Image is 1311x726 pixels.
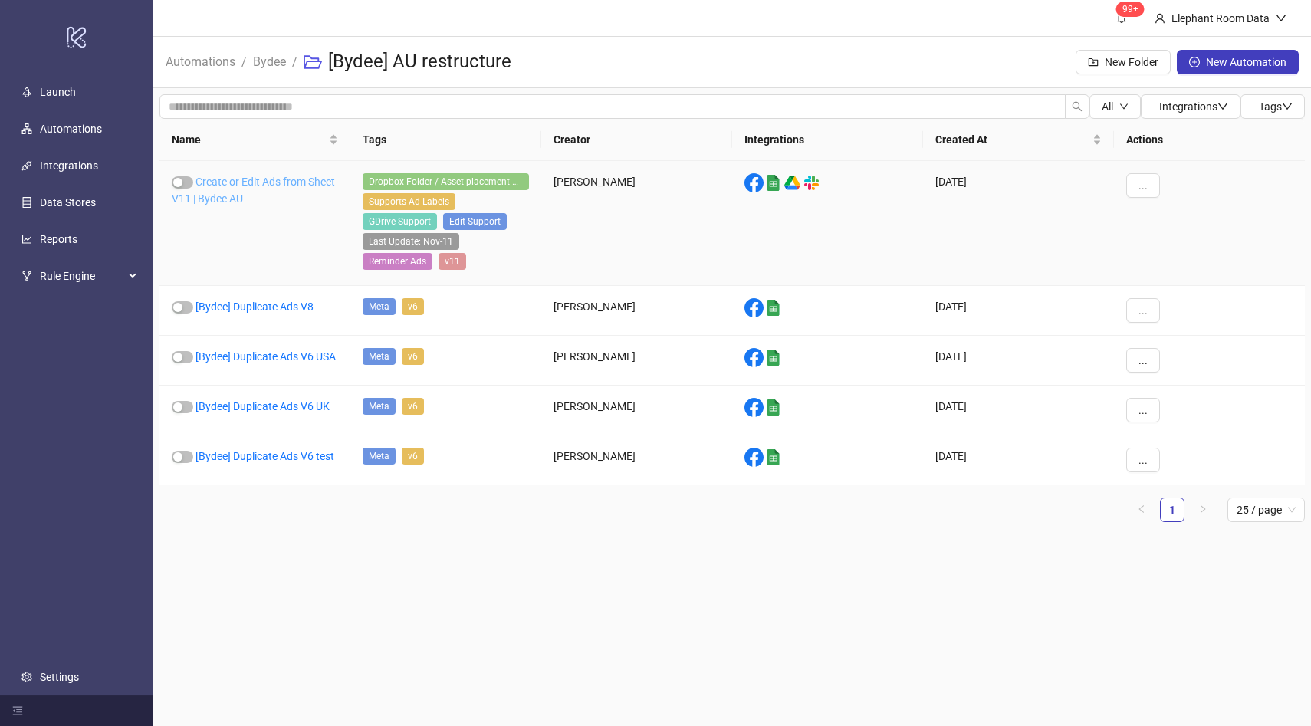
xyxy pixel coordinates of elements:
[1155,13,1165,24] span: user
[1116,2,1145,17] sup: 1736
[1189,57,1200,67] span: plus-circle
[21,271,32,281] span: fork
[195,450,334,462] a: [Bydee] Duplicate Ads V6 test
[1088,57,1099,67] span: folder-add
[541,286,732,336] div: [PERSON_NAME]
[402,448,424,465] span: v6
[40,123,102,135] a: Automations
[935,131,1089,148] span: Created At
[1237,498,1296,521] span: 25 / page
[1160,498,1184,522] li: 1
[1159,100,1228,113] span: Integrations
[1119,102,1129,111] span: down
[1240,94,1305,119] button: Tagsdown
[1141,94,1240,119] button: Integrationsdown
[159,119,350,161] th: Name
[1227,498,1305,522] div: Page Size
[541,336,732,386] div: [PERSON_NAME]
[1105,56,1158,68] span: New Folder
[1129,498,1154,522] li: Previous Page
[923,161,1114,286] div: [DATE]
[363,398,396,415] span: Meta
[1126,173,1160,198] button: ...
[172,176,335,205] a: Create or Edit Ads from Sheet V11 | Bydee AU
[40,159,98,172] a: Integrations
[1126,298,1160,323] button: ...
[541,386,732,435] div: [PERSON_NAME]
[1191,498,1215,522] button: right
[1126,348,1160,373] button: ...
[923,286,1114,336] div: [DATE]
[1076,50,1171,74] button: New Folder
[402,398,424,415] span: v6
[1138,404,1148,416] span: ...
[439,253,466,270] span: v11
[195,301,314,313] a: [Bydee] Duplicate Ads V8
[732,119,923,161] th: Integrations
[402,348,424,365] span: v6
[363,233,459,250] span: Last Update: Nov-11
[292,38,297,87] li: /
[923,435,1114,485] div: [DATE]
[923,336,1114,386] div: [DATE]
[12,705,23,716] span: menu-fold
[363,213,437,230] span: GDrive Support
[1114,119,1305,161] th: Actions
[1116,12,1127,23] span: bell
[172,131,326,148] span: Name
[1165,10,1276,27] div: Elephant Room Data
[1161,498,1184,521] a: 1
[1126,398,1160,422] button: ...
[1198,504,1207,514] span: right
[1089,94,1141,119] button: Alldown
[1129,498,1154,522] button: left
[363,348,396,365] span: Meta
[163,52,238,69] a: Automations
[1126,448,1160,472] button: ...
[1072,101,1083,112] span: search
[1102,100,1113,113] span: All
[1282,101,1293,112] span: down
[1138,304,1148,317] span: ...
[1276,13,1286,24] span: down
[1177,50,1299,74] button: New Automation
[1137,504,1146,514] span: left
[923,119,1114,161] th: Created At
[40,86,76,98] a: Launch
[443,213,507,230] span: Edit Support
[195,400,330,412] a: [Bydee] Duplicate Ads V6 UK
[40,233,77,245] a: Reports
[541,161,732,286] div: [PERSON_NAME]
[541,435,732,485] div: [PERSON_NAME]
[363,173,529,190] span: Dropbox Folder / Asset placement detection
[304,53,322,71] span: folder-open
[242,38,247,87] li: /
[350,119,541,161] th: Tags
[1206,56,1286,68] span: New Automation
[1259,100,1293,113] span: Tags
[195,350,336,363] a: [Bydee] Duplicate Ads V6 USA
[40,671,79,683] a: Settings
[1138,454,1148,466] span: ...
[250,52,289,69] a: Bydee
[541,119,732,161] th: Creator
[363,448,396,465] span: Meta
[1191,498,1215,522] li: Next Page
[328,50,511,74] h3: [Bydee] AU restructure
[363,253,432,270] span: Reminder Ads
[1138,179,1148,192] span: ...
[40,261,124,291] span: Rule Engine
[1217,101,1228,112] span: down
[1138,354,1148,366] span: ...
[402,298,424,315] span: v6
[923,386,1114,435] div: [DATE]
[40,196,96,209] a: Data Stores
[363,298,396,315] span: Meta
[363,193,455,210] span: Supports Ad Labels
